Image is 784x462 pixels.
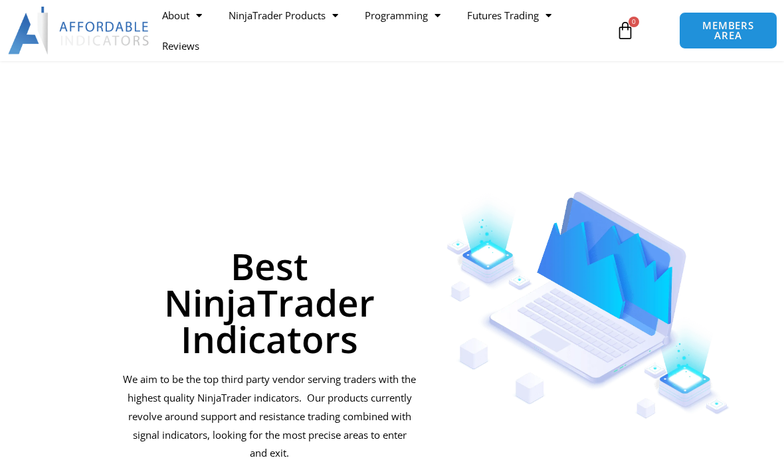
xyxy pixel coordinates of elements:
img: LogoAI | Affordable Indicators – NinjaTrader [8,7,151,54]
img: Indicators 1 | Affordable Indicators – NinjaTrader [446,191,730,419]
h1: Best NinjaTrader Indicators [123,248,416,357]
a: Reviews [149,31,213,61]
span: 0 [629,17,639,27]
span: MEMBERS AREA [693,21,763,40]
a: MEMBERS AREA [679,12,777,49]
a: 0 [596,11,654,50]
